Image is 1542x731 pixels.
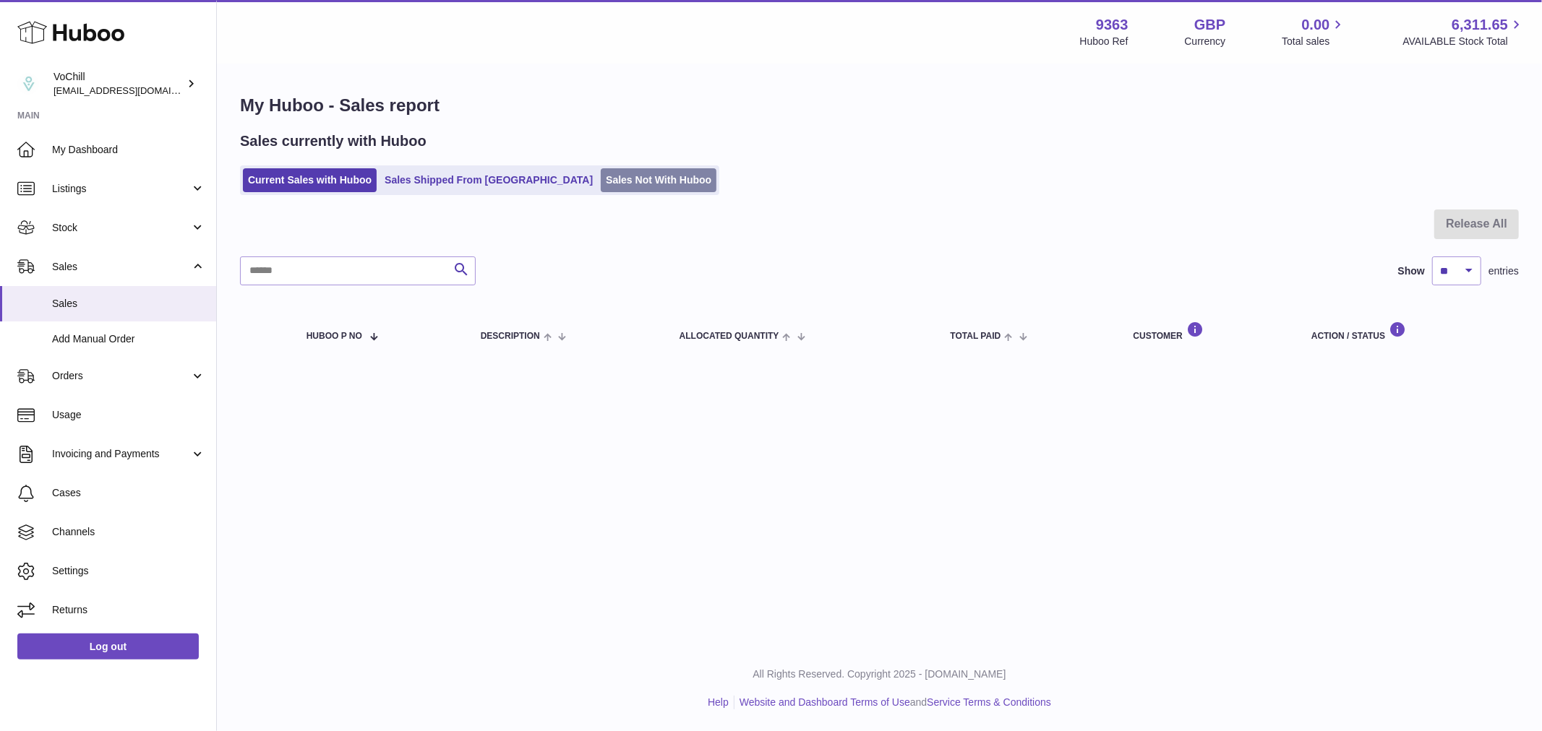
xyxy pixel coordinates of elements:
span: Returns [52,603,205,617]
span: Listings [52,182,190,196]
h1: My Huboo - Sales report [240,94,1519,117]
a: Website and Dashboard Terms of Use [740,696,910,708]
span: Sales [52,297,205,311]
a: Sales Not With Huboo [601,168,716,192]
a: Service Terms & Conditions [927,696,1051,708]
span: Orders [52,369,190,383]
a: Help [708,696,729,708]
label: Show [1398,264,1425,278]
div: Currency [1185,35,1226,48]
span: [EMAIL_ADDRESS][DOMAIN_NAME] [53,85,213,96]
span: 0.00 [1302,15,1330,35]
span: Total sales [1282,35,1346,48]
p: All Rights Reserved. Copyright 2025 - [DOMAIN_NAME] [228,667,1530,681]
span: 6,311.65 [1452,15,1508,35]
a: Log out [17,633,199,659]
span: Total paid [951,332,1001,341]
a: Sales Shipped From [GEOGRAPHIC_DATA] [380,168,598,192]
span: Usage [52,408,205,422]
span: Huboo P no [307,332,362,341]
span: Add Manual Order [52,332,205,346]
span: ALLOCATED Quantity [680,332,779,341]
div: VoChill [53,70,184,98]
a: Current Sales with Huboo [243,168,377,192]
img: internalAdmin-9363@internal.huboo.com [17,73,39,95]
span: Channels [52,525,205,539]
span: entries [1489,264,1519,278]
span: Invoicing and Payments [52,447,190,461]
span: Cases [52,486,205,500]
span: Settings [52,564,205,578]
div: Customer [1134,321,1282,341]
span: AVAILABLE Stock Total [1402,35,1525,48]
li: and [734,696,1051,709]
span: My Dashboard [52,143,205,157]
strong: GBP [1194,15,1225,35]
span: Sales [52,260,190,274]
span: Description [481,332,540,341]
h2: Sales currently with Huboo [240,131,427,151]
span: Stock [52,221,190,235]
strong: 9363 [1096,15,1128,35]
div: Action / Status [1311,321,1504,341]
a: 6,311.65 AVAILABLE Stock Total [1402,15,1525,48]
div: Huboo Ref [1080,35,1128,48]
a: 0.00 Total sales [1282,15,1346,48]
